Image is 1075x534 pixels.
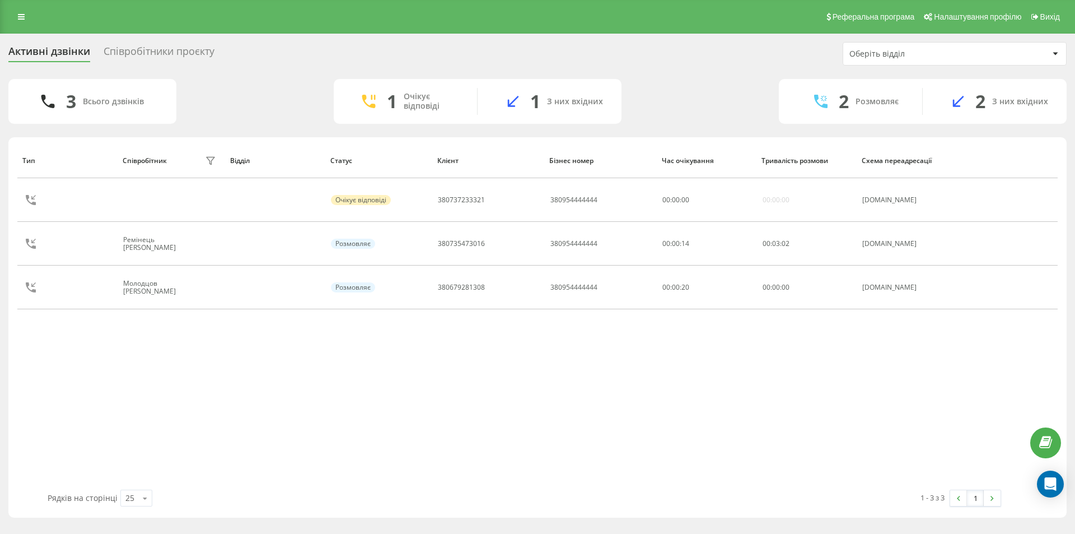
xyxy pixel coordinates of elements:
div: Розмовляє [331,282,375,292]
span: 03 [772,239,780,248]
div: : : [763,240,789,248]
span: 00 [763,239,770,248]
div: З них вхідних [547,97,603,106]
div: Співробітники проєкту [104,45,214,63]
div: 1 - 3 з 3 [920,492,945,503]
div: [DOMAIN_NAME] [862,196,951,204]
div: Статус [330,157,427,165]
div: 380954444444 [550,284,597,291]
span: Налаштування профілю [934,12,1021,21]
div: : : [662,196,689,204]
span: Реферальна програма [833,12,915,21]
div: Розмовляє [331,239,375,249]
span: 02 [782,239,789,248]
div: Співробітник [123,157,167,165]
div: З них вхідних [992,97,1048,106]
div: Тривалість розмови [761,157,851,165]
div: 380735473016 [438,240,485,248]
div: [DOMAIN_NAME] [862,240,951,248]
div: 00:00:00 [763,196,789,204]
div: Оберіть відділ [849,49,983,59]
div: Схема переадресації [862,157,953,165]
div: Бізнес номер [549,157,651,165]
div: Активні дзвінки [8,45,90,63]
div: 1 [530,91,540,112]
div: 380737233321 [438,196,485,204]
div: Очікує відповіді [331,195,391,205]
span: Вихід [1040,12,1060,21]
span: 00 [782,282,789,292]
div: 1 [387,91,397,112]
div: Ремінець [PERSON_NAME] [123,236,202,252]
div: [DOMAIN_NAME] [862,284,951,291]
span: Рядків на сторінці [48,493,118,503]
span: 00 [662,195,670,205]
div: Час очікування [662,157,751,165]
div: 380954444444 [550,240,597,248]
span: 00 [672,195,680,205]
span: 00 [763,282,770,292]
div: 2 [975,91,985,112]
div: Молодцов [PERSON_NAME] [123,280,202,296]
div: Розмовляє [856,97,899,106]
div: Очікує відповіді [404,92,460,111]
div: Всього дзвінків [83,97,144,106]
a: 1 [967,490,984,506]
div: 2 [839,91,849,112]
span: 00 [772,282,780,292]
div: 25 [125,493,134,504]
div: Клієнт [437,157,539,165]
div: : : [763,284,789,291]
div: 3 [66,91,76,112]
div: 00:00:14 [662,240,750,248]
div: 00:00:20 [662,284,750,291]
div: Open Intercom Messenger [1037,471,1064,498]
div: Відділ [230,157,320,165]
div: 380679281308 [438,284,485,291]
div: 380954444444 [550,196,597,204]
div: Тип [22,157,112,165]
span: 00 [681,195,689,205]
